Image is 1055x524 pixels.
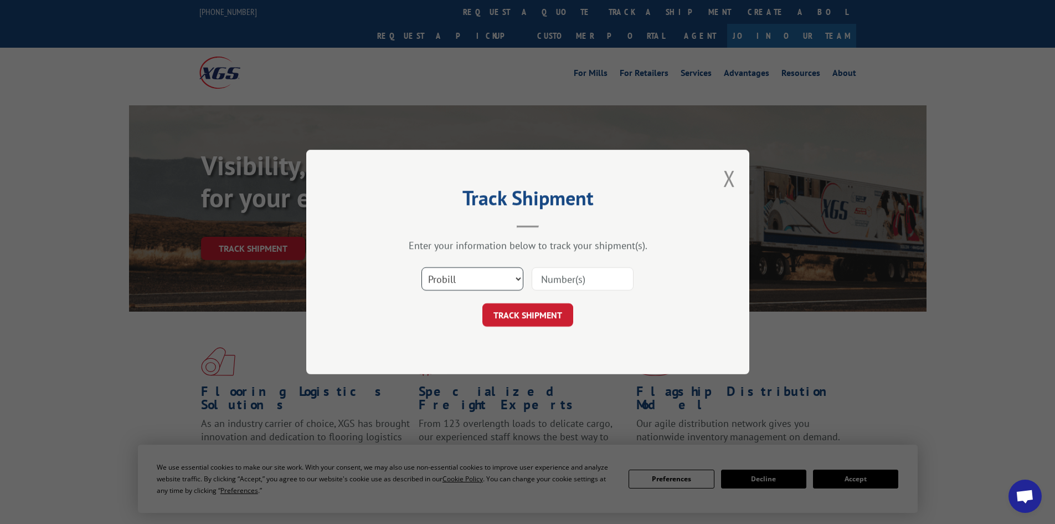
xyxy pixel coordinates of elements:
h2: Track Shipment [362,190,694,211]
div: Enter your information below to track your shipment(s). [362,239,694,252]
button: Close modal [723,164,735,193]
div: Open chat [1008,480,1042,513]
button: TRACK SHIPMENT [482,303,573,327]
input: Number(s) [532,267,634,291]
